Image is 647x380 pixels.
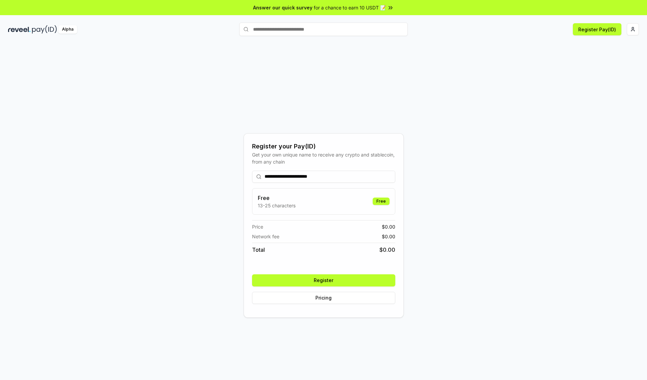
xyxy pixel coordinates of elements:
[252,142,395,151] div: Register your Pay(ID)
[379,246,395,254] span: $ 0.00
[8,25,31,34] img: reveel_dark
[382,223,395,230] span: $ 0.00
[573,23,621,35] button: Register Pay(ID)
[258,194,296,202] h3: Free
[58,25,77,34] div: Alpha
[32,25,57,34] img: pay_id
[252,246,265,254] span: Total
[382,233,395,240] span: $ 0.00
[258,202,296,209] p: 13-25 characters
[252,151,395,165] div: Get your own unique name to receive any crypto and stablecoin, from any chain
[252,223,263,230] span: Price
[252,233,279,240] span: Network fee
[252,274,395,286] button: Register
[252,292,395,304] button: Pricing
[373,198,390,205] div: Free
[253,4,312,11] span: Answer our quick survey
[314,4,386,11] span: for a chance to earn 10 USDT 📝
